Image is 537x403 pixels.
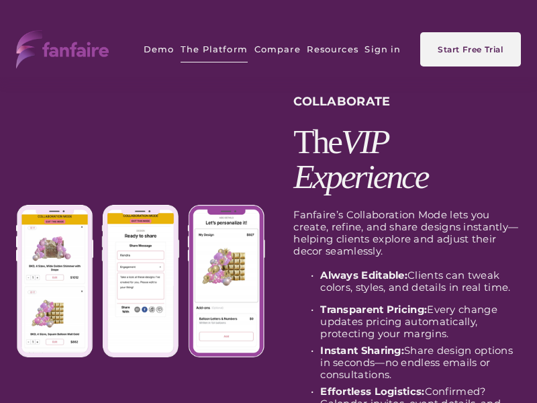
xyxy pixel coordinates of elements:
a: Compare [254,35,301,64]
strong: Always Editable: [320,269,407,281]
p: Share design options in seconds—no endless emails or consultations. [320,345,521,382]
strong: COLLABORATE [293,94,390,108]
a: Sign in [364,35,401,64]
p: Fanfaire’s Collaboration Mode lets you create, refine, and share designs instantly—helping client... [293,210,521,257]
a: folder dropdown [181,35,248,64]
p: Every change updates pricing automatically, protecting your margins. [320,304,521,341]
a: folder dropdown [307,35,358,64]
em: VIP Experience [293,122,428,195]
img: fanfaire [16,30,109,69]
span: The Platform [181,36,248,63]
span: Resources [307,36,358,63]
strong: Instant Sharing: [320,345,404,357]
a: Start Free Trial [420,32,521,66]
strong: Transparent Pricing: [320,304,427,316]
p: Clients can tweak colors, styles, and details in real time. [320,270,521,294]
a: Demo [144,35,175,64]
strong: Effortless Logistics: [320,386,424,398]
h2: The [293,124,521,193]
